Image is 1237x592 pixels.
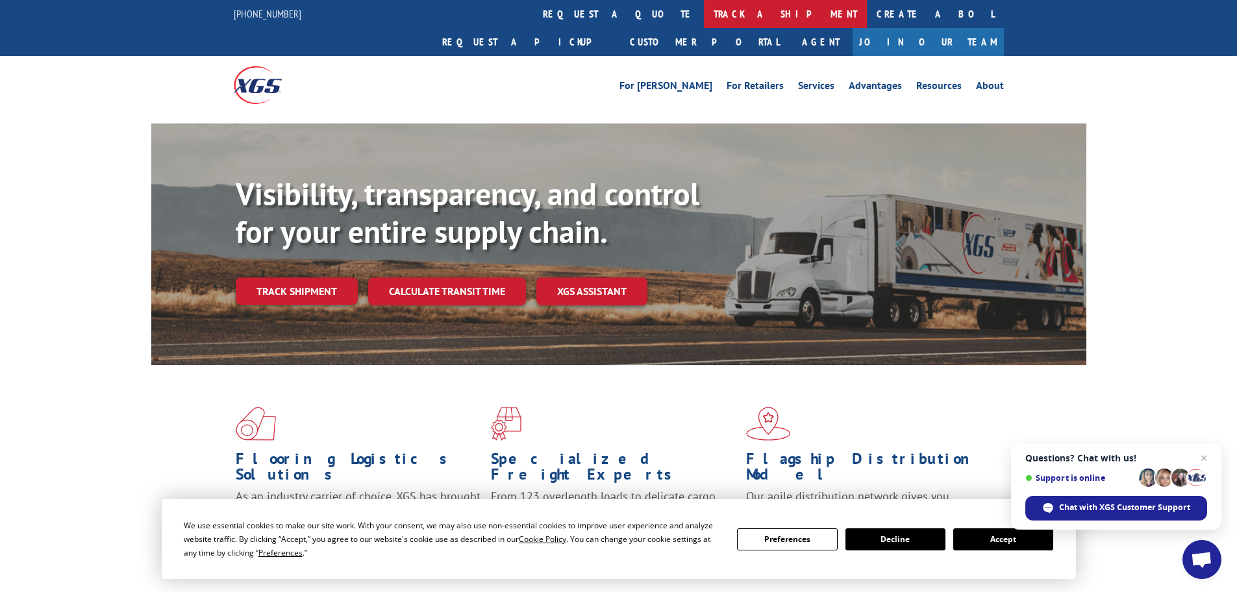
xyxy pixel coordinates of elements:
span: Chat with XGS Customer Support [1025,496,1207,521]
h1: Flooring Logistics Solutions [236,451,481,489]
span: Our agile distribution network gives you nationwide inventory management on demand. [746,489,985,519]
a: Track shipment [236,277,358,305]
img: xgs-icon-total-supply-chain-intelligence-red [236,407,276,441]
a: Join Our Team [853,28,1004,56]
h1: Flagship Distribution Model [746,451,992,489]
div: We use essential cookies to make our site work. With your consent, we may also use non-essential ... [184,519,721,560]
a: XGS ASSISTANT [536,277,647,305]
a: About [976,81,1004,95]
a: Customer Portal [620,28,789,56]
a: Open chat [1182,540,1221,579]
span: Chat with XGS Customer Support [1059,502,1190,513]
a: For Retailers [727,81,784,95]
a: For [PERSON_NAME] [619,81,712,95]
button: Preferences [737,528,837,550]
b: Visibility, transparency, and control for your entire supply chain. [236,174,699,251]
div: Cookie Consent Prompt [162,499,1076,579]
p: From 123 overlength loads to delicate cargo, our experienced staff knows the best way to move you... [491,489,736,547]
img: xgs-icon-focused-on-flooring-red [491,407,521,441]
span: Cookie Policy [519,534,566,545]
span: Questions? Chat with us! [1025,453,1207,463]
a: Resources [916,81,962,95]
button: Decline [845,528,945,550]
a: Services [798,81,834,95]
a: Request a pickup [432,28,620,56]
img: xgs-icon-flagship-distribution-model-red [746,407,791,441]
a: Advantages [849,81,902,95]
a: Agent [789,28,853,56]
button: Accept [953,528,1053,550]
a: Calculate transit time [368,277,526,305]
a: [PHONE_NUMBER] [234,7,301,20]
span: Preferences [258,547,303,558]
span: Support is online [1025,473,1134,483]
span: As an industry carrier of choice, XGS has brought innovation and dedication to flooring logistics... [236,489,481,535]
h1: Specialized Freight Experts [491,451,736,489]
